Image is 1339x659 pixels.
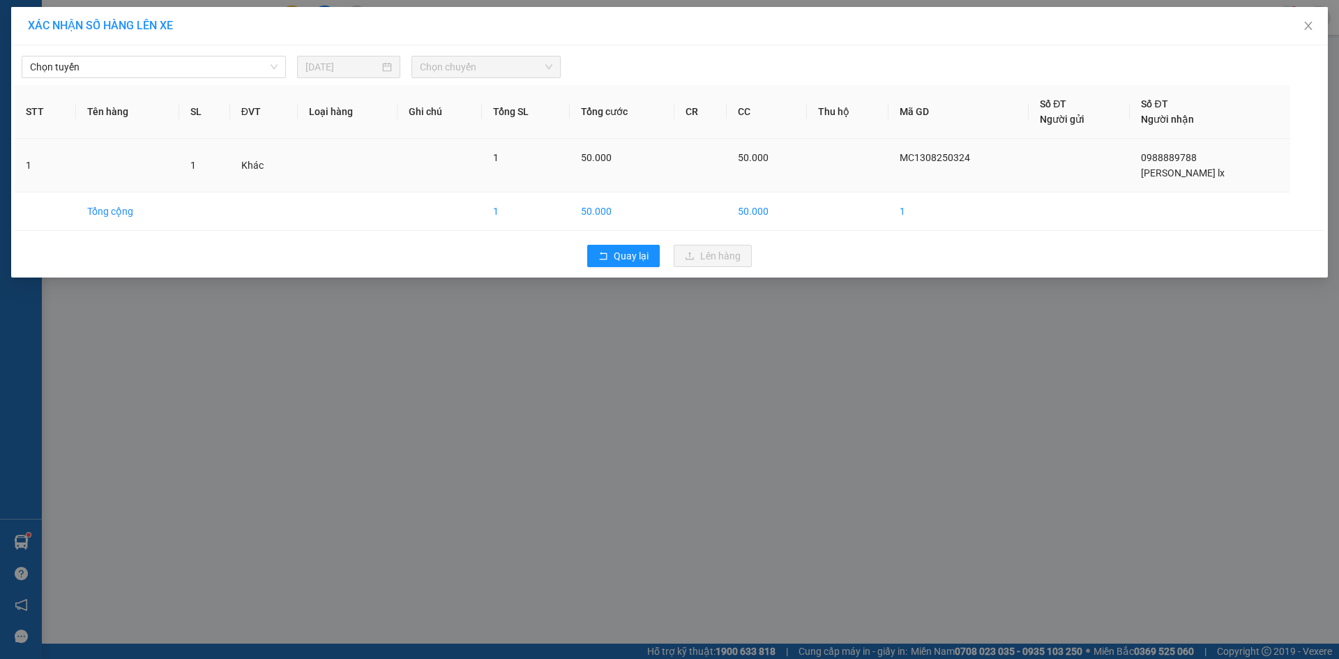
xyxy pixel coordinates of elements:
span: Người gửi [1040,114,1084,125]
button: rollbackQuay lại [587,245,660,267]
td: 1 [888,192,1029,231]
span: 1 [190,160,196,171]
input: 13/08/2025 [305,59,379,75]
span: 50.000 [738,152,769,163]
th: Tổng cước [570,85,674,139]
span: 0981 559 551 [135,37,203,50]
td: 1 [15,139,76,192]
th: SL [179,85,230,139]
span: 1 [493,152,499,163]
th: Mã GD [888,85,1029,139]
span: HAIVAN [43,8,91,22]
span: 0912122306 [6,98,103,118]
button: uploadLên hàng [674,245,752,267]
span: [PERSON_NAME] lx [1141,167,1225,179]
span: close [1303,20,1314,31]
span: Số ĐT [1040,98,1066,109]
span: Người nhận: [6,89,49,98]
th: CC [727,85,807,139]
th: STT [15,85,76,139]
td: Tổng cộng [76,192,179,231]
td: Khác [230,139,298,192]
td: 50.000 [570,192,674,231]
span: 0988889788 [1141,152,1197,163]
span: MC1308250324 [900,152,970,163]
th: Thu hộ [807,85,888,139]
button: Close [1289,7,1328,46]
span: Quay lại [614,248,649,264]
th: Ghi chú [398,85,482,139]
span: Người gửi: [6,79,43,89]
em: Logistics [45,43,89,56]
span: VP [PERSON_NAME] [131,14,203,35]
th: Tên hàng [76,85,179,139]
span: XÁC NHẬN SỐ HÀNG LÊN XE [28,19,173,32]
th: ĐVT [230,85,298,139]
th: CR [674,85,727,139]
span: XUANTRANG [26,25,107,40]
span: Chọn chuyến [420,56,552,77]
td: 1 [482,192,570,231]
th: Tổng SL [482,85,570,139]
th: Loại hàng [298,85,398,139]
span: rollback [598,251,608,262]
span: Người nhận [1141,114,1194,125]
span: Số ĐT [1141,98,1167,109]
span: Chọn tuyến [30,56,278,77]
span: 50.000 [581,152,612,163]
td: 50.000 [727,192,807,231]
